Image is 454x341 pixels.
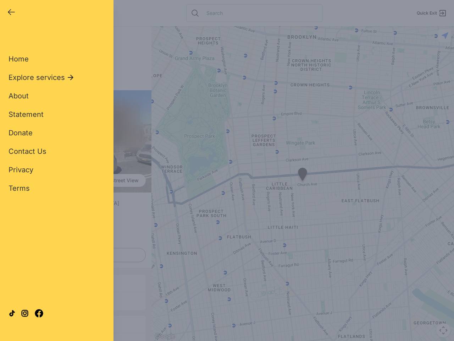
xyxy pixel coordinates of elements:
[9,165,33,175] a: Privacy
[9,166,33,174] span: Privacy
[9,183,30,193] a: Terms
[9,128,33,138] a: Donate
[9,91,29,101] a: About
[9,146,46,156] a: Contact Us
[9,129,33,137] span: Donate
[9,72,75,82] button: Explore services
[9,184,30,193] span: Terms
[9,92,29,100] span: About
[9,54,29,64] a: Home
[9,109,44,119] a: Statement
[9,147,46,156] span: Contact Us
[9,110,44,119] span: Statement
[9,55,29,63] span: Home
[9,72,65,82] span: Explore services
